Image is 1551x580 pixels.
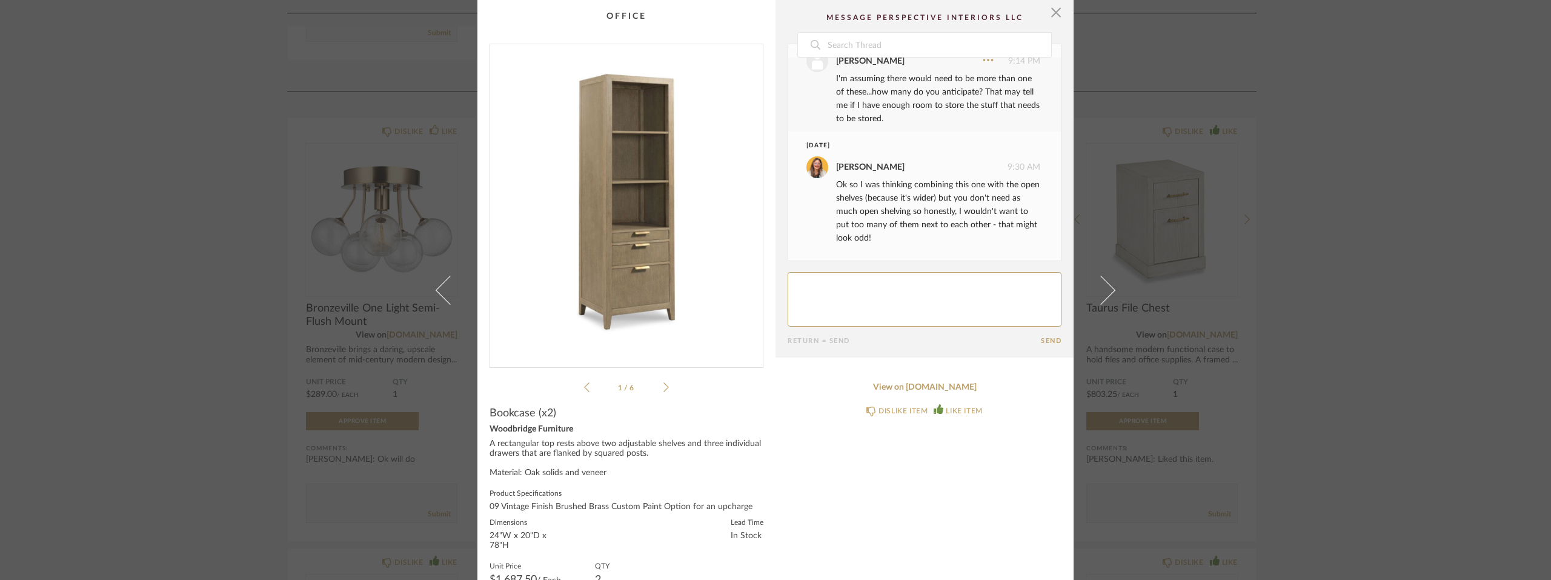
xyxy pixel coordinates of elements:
div: [PERSON_NAME] [836,161,905,174]
span: Bookcase (x2) [490,407,556,420]
div: Return = Send [788,337,1041,345]
label: Dimensions [490,517,562,527]
div: I'm assuming there would need to be more than one of these...how many do you anticipate? That may... [836,72,1040,125]
div: 0 [490,44,763,358]
div: Ok so I was thinking combining this one with the open shelves (because it's wider) but you don't ... [836,178,1040,245]
div: In Stock [731,532,763,541]
img: Eman AlSulaimani [806,156,828,178]
a: View on [DOMAIN_NAME] [788,382,1061,393]
span: 1 [618,384,624,392]
div: 09 Vintage Finish Brushed Brass Custom Paint Option for an upcharge [490,502,763,512]
div: 24"W x 20"D x 78"H [490,532,562,551]
div: [DATE] [806,141,1018,150]
div: [PERSON_NAME] [836,55,905,68]
div: Woodbridge Furniture [490,425,763,435]
img: 8754118b-2b9c-4a05-bab5-f95790b8a78a_1000x1000.jpg [490,44,763,358]
div: DISLIKE ITEM [878,405,928,417]
span: 6 [629,384,636,392]
input: Search Thread [826,33,1051,57]
div: 9:30 AM [806,156,1040,178]
span: / [624,384,629,392]
div: A rectangular top rests above two adjustable shelves and three individual drawers that are flanke... [490,439,763,478]
div: 9:14 PM [806,50,1040,72]
button: Send [1041,337,1061,345]
label: Product Specifications [490,488,763,498]
div: LIKE ITEM [946,405,982,417]
label: Unit Price [490,561,561,570]
label: Lead Time [731,517,763,527]
label: QTY [595,561,609,570]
